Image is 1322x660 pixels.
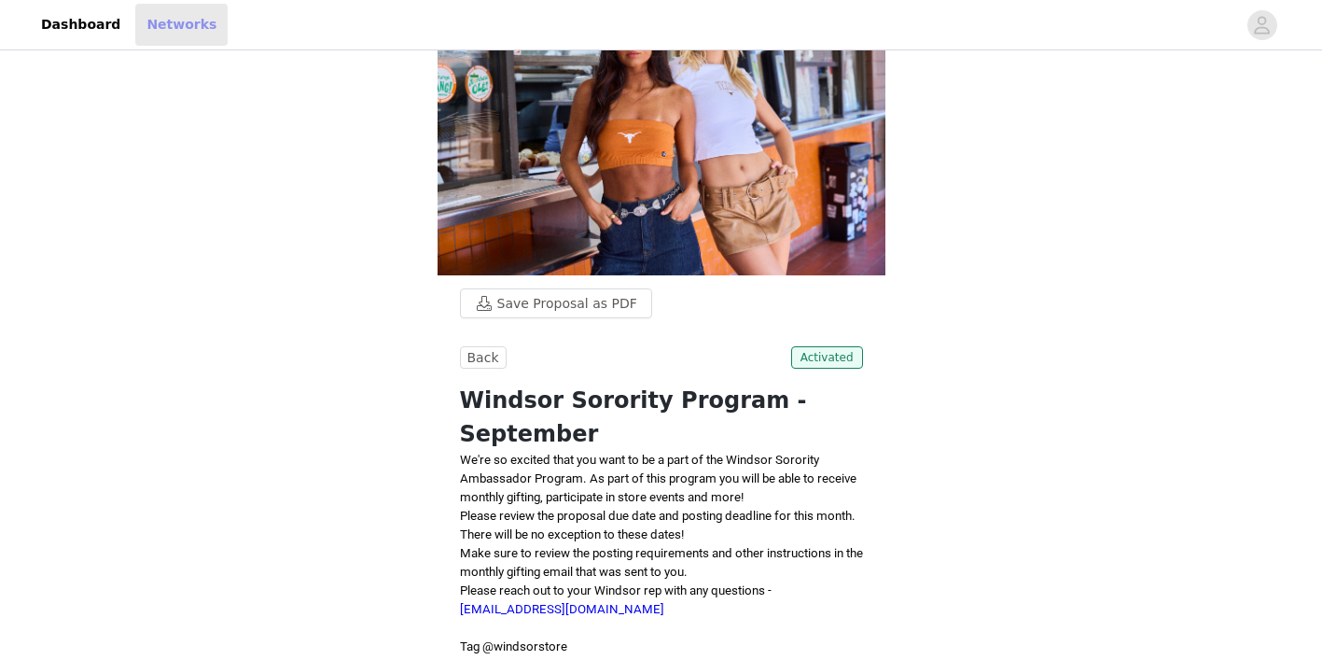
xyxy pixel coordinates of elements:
span: Please review the proposal due date and posting deadline for this month. There will be no excepti... [460,509,856,541]
a: Networks [135,4,228,46]
h1: Windsor Sorority Program - September [460,384,863,451]
span: We're so excited that you want to be a part of the Windsor Sorority Ambassador Program. As part o... [460,453,856,504]
a: Dashboard [30,4,132,46]
button: Save Proposal as PDF [460,288,652,318]
span: Activated [791,346,863,369]
div: avatar [1253,10,1271,40]
a: [EMAIL_ADDRESS][DOMAIN_NAME] [460,602,664,616]
span: Make sure to review the posting requirements and other instructions in the monthly gifting email ... [460,546,863,579]
span: Tag @windsorstore [460,639,567,653]
button: Back [460,346,507,369]
span: Please reach out to your Windsor rep with any questions - [460,583,772,616]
